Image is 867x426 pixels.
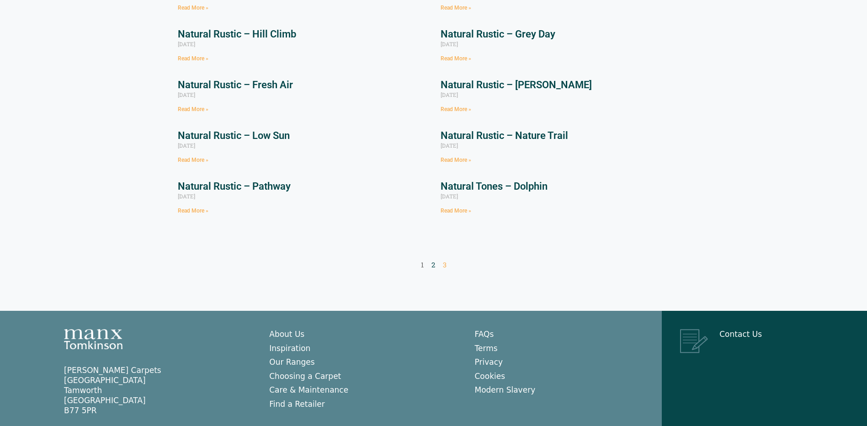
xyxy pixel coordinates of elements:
a: Read more about Natural Rustic – Low Sun [178,157,208,163]
a: Read more about Natural Rustic – Nature Trail [441,157,471,163]
a: Cookies [475,372,505,381]
a: Terms [475,344,498,353]
a: Natural Rustic – Hill Climb [178,28,296,40]
img: Manx Tomkinson Logo [64,329,122,349]
span: 1 [421,260,424,269]
a: About Us [269,330,304,339]
a: Natural Rustic – Pathway [178,181,291,192]
p: [PERSON_NAME] Carpets [GEOGRAPHIC_DATA] Tamworth [GEOGRAPHIC_DATA] B77 5PR [64,365,251,415]
a: Choosing a Carpet [269,372,341,381]
nav: Pagination [178,261,690,270]
a: Natural Rustic – Nature Trail [441,130,568,141]
a: Privacy [475,357,503,367]
a: Find a Retailer [269,399,325,409]
a: Care & Maintenance [269,385,348,394]
a: Read more about Natural Rustic – Puddle [178,5,208,11]
span: [DATE] [178,192,195,200]
a: Contact Us [719,330,762,339]
a: 2 [431,260,435,269]
a: Modern Slavery [475,385,536,394]
span: [DATE] [441,40,458,48]
span: [DATE] [441,91,458,98]
span: [DATE] [178,91,195,98]
span: [DATE] [178,142,195,149]
a: Read more about Natural Rustic – Grey Day [441,55,471,62]
a: Natural Rustic – [PERSON_NAME] [441,79,592,91]
a: Read more about Natural Rustic – Pathway [178,208,208,214]
a: Natural Tones – Dolphin [441,181,548,192]
a: Read more about Natural Rustic – Birdsong [441,106,471,112]
a: Natural Rustic – Low Sun [178,130,290,141]
a: Our Ranges [269,357,314,367]
a: FAQs [475,330,494,339]
a: Read more about Natural Tones – Dolphin [441,208,471,214]
a: Read more about Natural Rustic – Light Rain [441,5,471,11]
a: Read more about Natural Rustic – Fresh Air [178,106,208,112]
a: Inspiration [269,344,310,353]
span: [DATE] [441,142,458,149]
a: 3 [443,260,447,269]
a: Read more about Natural Rustic – Hill Climb [178,55,208,62]
a: Natural Rustic – Grey Day [441,28,555,40]
a: Natural Rustic – Fresh Air [178,79,293,91]
span: [DATE] [178,40,195,48]
span: [DATE] [441,192,458,200]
